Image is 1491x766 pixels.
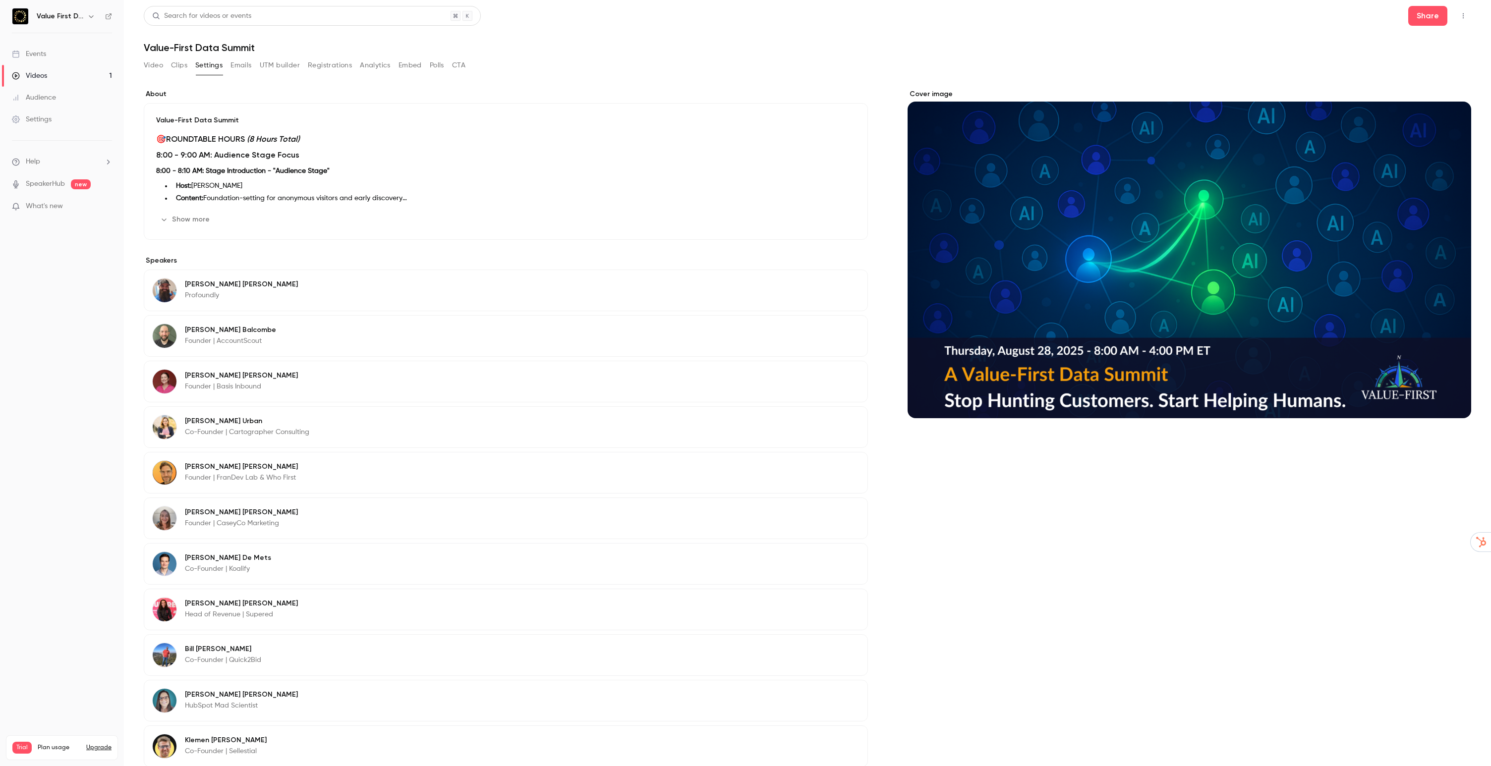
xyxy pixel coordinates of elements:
[185,609,298,619] p: Head of Revenue | Supered
[12,114,52,124] div: Settings
[185,279,298,289] p: [PERSON_NAME] [PERSON_NAME]
[153,324,176,348] img: Stuart Balcombe
[260,57,300,73] button: UTM builder
[176,195,203,202] strong: Content:
[12,157,112,167] li: help-dropdown-opener
[185,644,261,654] p: Bill [PERSON_NAME]
[185,690,298,700] p: [PERSON_NAME] [PERSON_NAME]
[153,370,176,393] img: Madelyn Donovan
[195,57,223,73] button: Settings
[12,71,47,81] div: Videos
[185,462,298,472] p: [PERSON_NAME] [PERSON_NAME]
[908,89,1471,99] label: Cover image
[12,49,46,59] div: Events
[144,543,868,585] div: Jonas De Mets[PERSON_NAME] De MetsCo-Founder | Koalify
[166,134,245,144] strong: ROUNDTABLE HOURS
[144,634,868,676] div: Bill BarlasBill [PERSON_NAME]Co-Founder | Quick2Bid
[176,182,191,189] strong: Host:
[153,461,176,485] img: Joshua Oakes
[185,325,276,335] p: [PERSON_NAME] Balcombe
[12,93,56,103] div: Audience
[185,735,267,745] p: Klemen [PERSON_NAME]
[153,734,176,758] img: Klemen Hrovat
[308,57,352,73] button: Registrations
[156,115,856,125] p: Value-First Data Summit
[100,202,112,211] iframe: Noticeable Trigger
[153,552,176,576] img: Jonas De Mets
[144,270,868,311] div: Chris Carolan[PERSON_NAME] [PERSON_NAME]Profoundly
[908,89,1471,418] section: Cover image
[153,598,176,621] img: Christopher Barnett
[156,133,856,145] h2: 🎯
[430,57,444,73] button: Polls
[144,497,868,539] div: Casey Hawkins[PERSON_NAME] [PERSON_NAME]Founder | CaseyCo Marketing
[452,57,465,73] button: CTA
[185,655,261,665] p: Co-Founder | Quick2Bid
[360,57,391,73] button: Analytics
[12,742,32,754] span: Trial
[185,416,309,426] p: [PERSON_NAME] Urban
[153,415,176,439] img: Danielle Urban
[185,518,298,528] p: Founder | CaseyCo Marketing
[144,680,868,721] div: Erin Wiggers[PERSON_NAME] [PERSON_NAME]HubSpot Mad Scientist
[156,167,330,174] strong: 8:00 - 8:10 AM: Stage Introduction - "Audience Stage"
[156,212,216,227] button: Show more
[185,599,298,608] p: [PERSON_NAME] [PERSON_NAME]
[185,553,271,563] p: [PERSON_NAME] De Mets
[144,256,868,266] label: Speakers
[144,315,868,357] div: Stuart Balcombe[PERSON_NAME] BalcombeFounder | AccountScout
[86,744,112,752] button: Upgrade
[185,473,298,483] p: Founder | FranDev Lab & Who First
[153,506,176,530] img: Casey Hawkins
[1455,8,1471,24] button: Top Bar Actions
[185,564,271,574] p: Co-Founder | Koalify
[153,643,176,667] img: Bill Barlas
[185,382,298,391] p: Founder | Basis Inbound
[230,57,251,73] button: Emails
[144,57,163,73] button: Video
[38,744,80,752] span: Plan usage
[185,336,276,346] p: Founder | AccountScout
[185,371,298,381] p: [PERSON_NAME] [PERSON_NAME]
[144,42,1471,54] h1: Value-First Data Summit
[185,507,298,517] p: [PERSON_NAME] [PERSON_NAME]
[144,361,868,402] div: Madelyn Donovan[PERSON_NAME] [PERSON_NAME]Founder | Basis Inbound
[185,701,298,711] p: HubSpot Mad Scientist
[172,193,856,204] li: Foundation-setting for anonymous visitors and early discovery
[144,452,868,493] div: Joshua Oakes[PERSON_NAME] [PERSON_NAME]Founder | FranDev Lab & Who First
[26,179,65,189] a: SpeakerHub
[153,689,176,712] img: Erin Wiggers
[144,589,868,630] div: Christopher Barnett[PERSON_NAME] [PERSON_NAME]Head of Revenue | Supered
[152,11,251,21] div: Search for videos or events
[185,427,309,437] p: Co-Founder | Cartographer Consulting
[37,11,83,21] h6: Value First Data Summit
[185,746,267,756] p: Co-Founder | Sellestial
[26,157,40,167] span: Help
[156,150,299,160] strong: 8:00 - 9:00 AM: Audience Stage Focus
[185,290,298,300] p: Profoundly
[71,179,91,189] span: new
[144,89,868,99] label: About
[247,134,300,144] em: (8 Hours Total)
[399,57,422,73] button: Embed
[26,201,63,212] span: What's new
[1408,6,1447,26] button: Share
[153,278,176,302] img: Chris Carolan
[144,406,868,448] div: Danielle Urban[PERSON_NAME] UrbanCo-Founder | Cartographer Consulting
[12,8,28,24] img: Value First Data Summit
[172,181,856,191] li: [PERSON_NAME]
[171,57,187,73] button: Clips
